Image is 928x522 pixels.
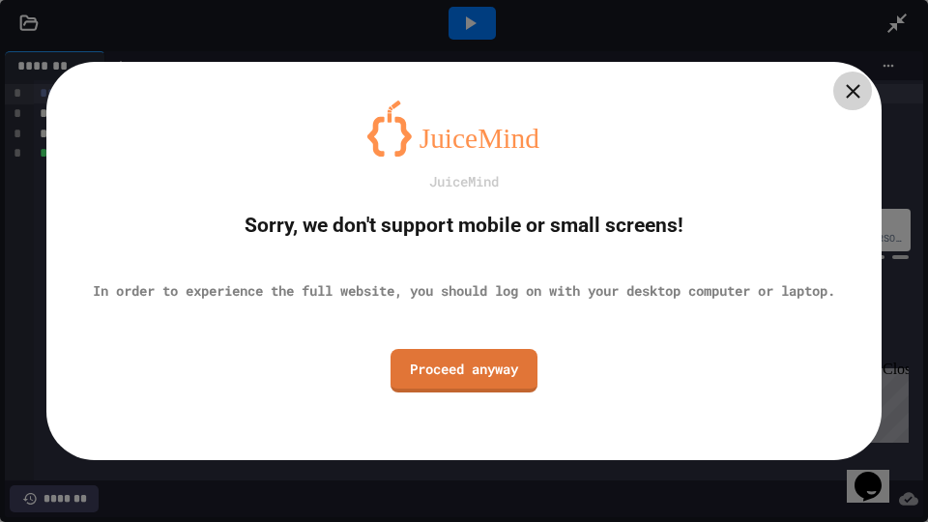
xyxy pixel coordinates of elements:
div: In order to experience the full website, you should log on with your desktop computer or laptop. [93,280,835,301]
div: Sorry, we don't support mobile or small screens! [245,211,683,242]
div: JuiceMind [429,171,499,191]
a: Proceed anyway [391,349,537,392]
div: Chat with us now!Close [8,8,133,123]
img: logo-orange.svg [367,101,561,157]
